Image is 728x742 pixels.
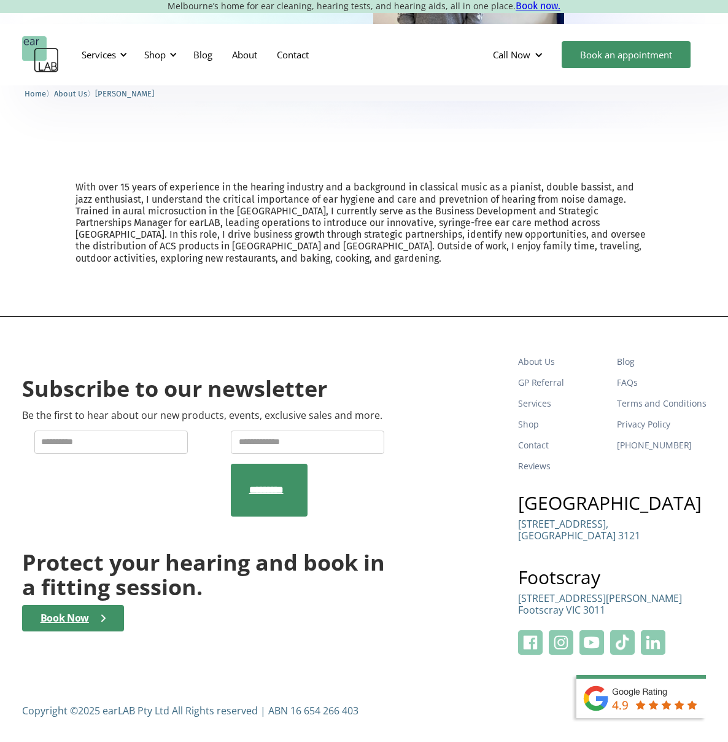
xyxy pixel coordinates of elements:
a: [PERSON_NAME] [95,87,154,99]
h2: Protect your hearing and book in a fitting session. [22,550,400,599]
div: Copyright ©2025 earLAB Pty Ltd All Rights reserved | ABN 16 654 266 403 [22,704,358,717]
div: Shop [137,36,180,73]
img: Instagram Logo [549,630,573,655]
h2: Subscribe to our newsletter [22,375,327,404]
a: FAQs [617,372,706,393]
a: Contact [518,435,607,456]
a: Blog [617,351,706,372]
img: Facebook Logo [518,630,543,655]
span: [PERSON_NAME] [95,89,154,98]
a: Shop [518,414,607,435]
form: Newsletter Form [22,431,400,517]
span: Home [25,89,46,98]
div: Services [74,36,131,73]
a: Home [25,87,46,99]
iframe: reCAPTCHA [34,464,221,512]
a: Reviews [518,456,607,477]
a: About Us [54,87,87,99]
div: Book Now [41,612,89,624]
li: 〉 [25,87,54,100]
a: [PHONE_NUMBER] [617,435,706,456]
div: Shop [144,49,166,61]
a: Blog [184,37,222,72]
a: [STREET_ADDRESS][PERSON_NAME]Footscray VIC 3011 [518,593,682,625]
a: home [22,36,59,73]
a: About Us [518,351,607,372]
a: Privacy Policy [617,414,706,435]
a: Contact [267,37,319,72]
div: Services [82,49,116,61]
a: Book an appointment [562,41,691,68]
p: Be the first to hear about our new products, events, exclusive sales and more. [22,410,382,421]
a: About [222,37,267,72]
a: Terms and Conditions [617,393,706,414]
p: [STREET_ADDRESS][PERSON_NAME] Footscray VIC 3011 [518,593,682,616]
p: With over 15 years of experience in the hearing industry and a background in classical music as a... [76,181,652,264]
h3: [GEOGRAPHIC_DATA] [518,494,706,512]
a: Book Now [22,605,124,631]
div: Call Now [493,49,530,61]
div: Call Now [483,36,556,73]
span: About Us [54,89,87,98]
h3: Footscray [518,568,706,587]
a: [STREET_ADDRESS],[GEOGRAPHIC_DATA] 3121 [518,518,640,551]
li: 〉 [54,87,95,100]
img: Linkeidn Logo [641,630,665,655]
p: [STREET_ADDRESS], [GEOGRAPHIC_DATA] 3121 [518,518,640,542]
a: GP Referral [518,372,607,393]
a: Services [518,393,607,414]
